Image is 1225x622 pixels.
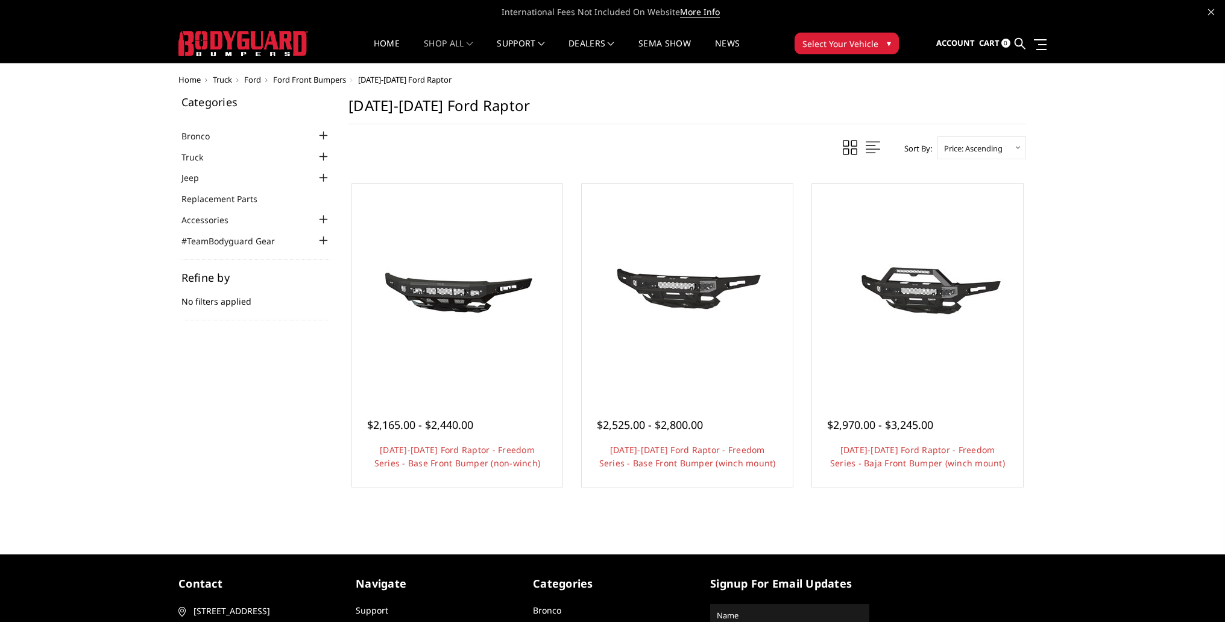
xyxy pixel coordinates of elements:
[830,444,1005,469] a: [DATE]-[DATE] Ford Raptor - Freedom Series - Baja Front Bumper (winch mount)
[244,74,261,85] a: Ford
[710,576,869,592] h5: signup for email updates
[181,272,331,283] h5: Refine by
[887,37,891,49] span: ▾
[178,74,201,85] a: Home
[181,97,331,107] h5: Categories
[424,39,473,63] a: shop all
[348,97,1026,124] h1: [DATE]-[DATE] Ford Raptor
[979,37,1000,48] span: Cart
[181,235,290,247] a: #TeamBodyguard Gear
[181,171,214,184] a: Jeep
[181,192,272,205] a: Replacement Parts
[358,74,452,85] span: [DATE]-[DATE] Ford Raptor
[599,444,776,469] a: [DATE]-[DATE] Ford Raptor - Freedom Series - Base Front Bumper (winch mount)
[356,605,388,616] a: Support
[533,576,692,592] h5: Categories
[591,244,784,335] img: 2021-2025 Ford Raptor - Freedom Series - Base Front Bumper (winch mount)
[802,37,878,50] span: Select Your Vehicle
[273,74,346,85] a: Ford Front Bumpers
[181,214,244,226] a: Accessories
[795,33,899,54] button: Select Your Vehicle
[356,576,515,592] h5: Navigate
[680,6,720,18] a: More Info
[374,39,400,63] a: Home
[815,187,1020,392] a: 2021-2025 Ford Raptor - Freedom Series - Baja Front Bumper (winch mount) 2021-2025 Ford Raptor - ...
[898,139,932,157] label: Sort By:
[181,130,225,142] a: Bronco
[638,39,691,63] a: SEMA Show
[374,444,541,469] a: [DATE]-[DATE] Ford Raptor - Freedom Series - Base Front Bumper (non-winch)
[181,151,218,163] a: Truck
[568,39,614,63] a: Dealers
[936,37,975,48] span: Account
[597,417,703,432] span: $2,525.00 - $2,800.00
[533,605,561,616] a: Bronco
[178,31,308,56] img: BODYGUARD BUMPERS
[178,576,338,592] h5: contact
[355,187,560,392] a: 2021-2025 Ford Raptor - Freedom Series - Base Front Bumper (non-winch) 2021-2025 Ford Raptor - Fr...
[827,417,933,432] span: $2,970.00 - $3,245.00
[181,272,331,320] div: No filters applied
[936,27,975,60] a: Account
[585,187,790,392] a: 2021-2025 Ford Raptor - Freedom Series - Base Front Bumper (winch mount)
[715,39,740,63] a: News
[979,27,1010,60] a: Cart 0
[1001,39,1010,48] span: 0
[213,74,232,85] a: Truck
[497,39,544,63] a: Support
[367,417,473,432] span: $2,165.00 - $2,440.00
